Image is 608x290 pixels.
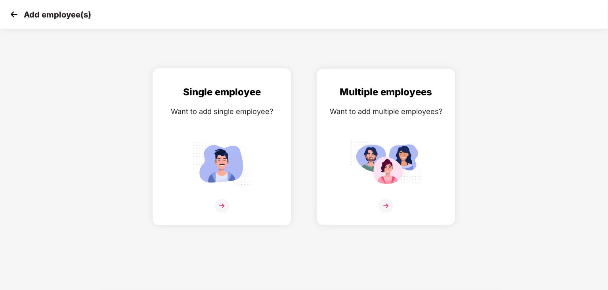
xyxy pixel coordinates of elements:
[350,139,422,188] img: svg+xml;base64,PHN2ZyB4bWxucz0iaHR0cDovL3d3dy53My5vcmcvMjAwMC9zdmciIGlkPSJNdWx0aXBsZV9lbXBsb3llZS...
[379,199,393,213] img: svg+xml;base64,PHN2ZyB4bWxucz0iaHR0cDovL3d3dy53My5vcmcvMjAwMC9zdmciIHdpZHRoPSIzNiIgaGVpZ2h0PSIzNi...
[325,106,447,117] div: Want to add multiple employees?
[8,8,20,20] img: svg+xml;base64,PHN2ZyB4bWxucz0iaHR0cDovL3d3dy53My5vcmcvMjAwMC9zdmciIHdpZHRoPSIzMCIgaGVpZ2h0PSIzMC...
[186,139,258,188] img: svg+xml;base64,PHN2ZyB4bWxucz0iaHR0cDovL3d3dy53My5vcmcvMjAwMC9zdmciIGlkPSJTaW5nbGVfZW1wbG95ZWUiIH...
[24,10,91,19] p: Add employee(s)
[325,85,447,100] div: Multiple employees
[161,85,283,100] div: Single employee
[161,106,283,117] div: Want to add single employee?
[215,199,229,213] img: svg+xml;base64,PHN2ZyB4bWxucz0iaHR0cDovL3d3dy53My5vcmcvMjAwMC9zdmciIHdpZHRoPSIzNiIgaGVpZ2h0PSIzNi...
